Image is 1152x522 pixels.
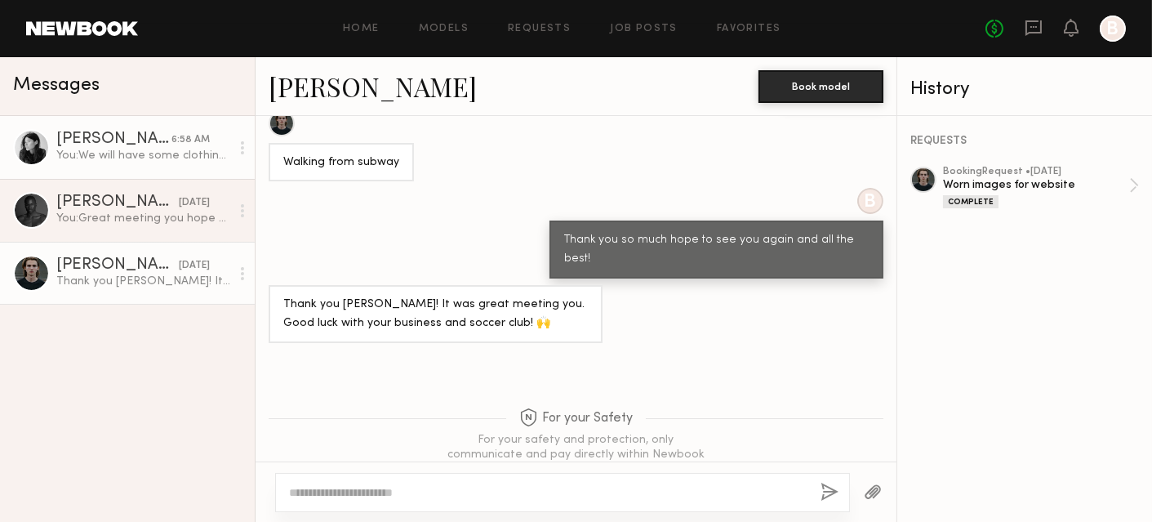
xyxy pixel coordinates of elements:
[508,24,571,34] a: Requests
[343,24,380,34] a: Home
[283,296,588,333] div: Thank you [PERSON_NAME]! It was great meeting you. Good luck with your business and soccer club! 🙌
[56,211,230,226] div: You: Great meeting you hope to see you again!
[910,136,1139,147] div: REQUESTS
[269,69,477,104] a: [PERSON_NAME]
[564,231,869,269] div: Thank you so much hope to see you again and all the best!
[56,194,179,211] div: [PERSON_NAME]
[519,408,633,429] span: For your Safety
[758,70,883,103] button: Book model
[943,195,999,208] div: Complete
[171,132,210,148] div: 6:58 AM
[943,177,1129,193] div: Worn images for website
[56,274,230,289] div: Thank you [PERSON_NAME]! It was great meeting you. Good luck with your business and soccer club! 🙌
[910,80,1139,99] div: History
[610,24,678,34] a: Job Posts
[758,78,883,92] a: Book model
[446,433,707,462] div: For your safety and protection, only communicate and pay directly within Newbook
[943,167,1139,208] a: bookingRequest •[DATE]Worn images for websiteComplete
[56,148,230,163] div: You: We will have some clothing prepared for you, but anything neutral would be best!
[13,76,100,95] span: Messages
[419,24,469,34] a: Models
[283,154,399,172] div: Walking from subway
[943,167,1129,177] div: booking Request • [DATE]
[717,24,781,34] a: Favorites
[179,258,210,274] div: [DATE]
[1100,16,1126,42] a: B
[56,257,179,274] div: [PERSON_NAME]
[56,132,171,148] div: [PERSON_NAME]
[179,195,210,211] div: [DATE]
